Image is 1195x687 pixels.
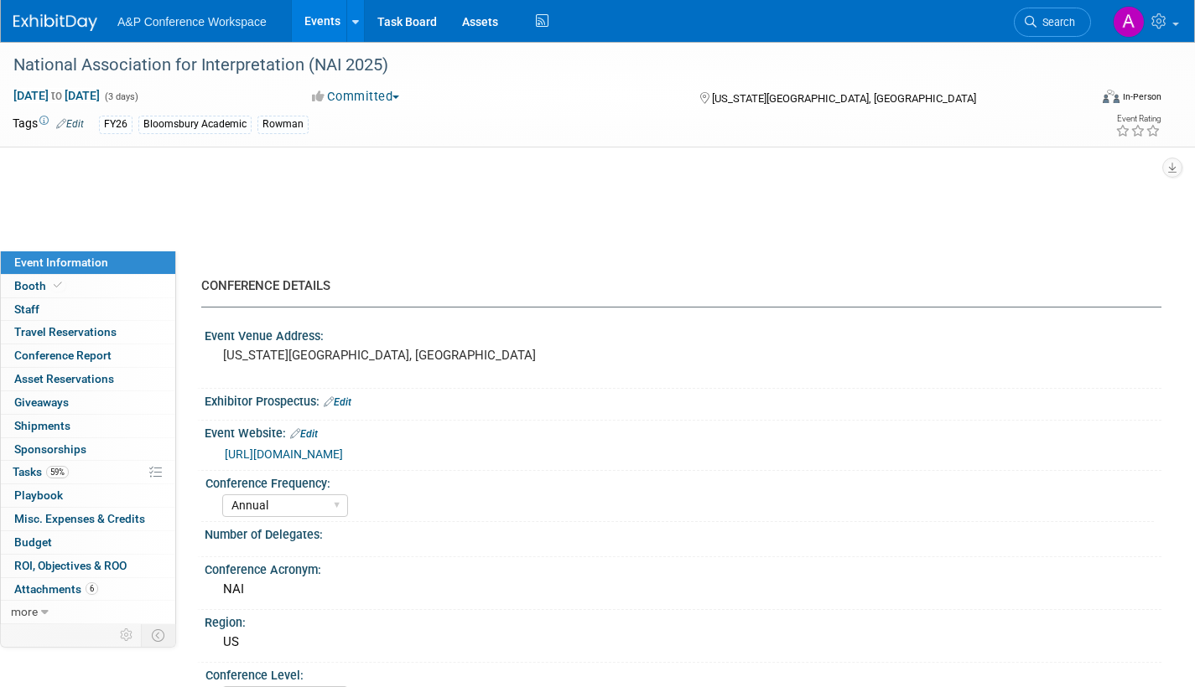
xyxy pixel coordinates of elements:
img: Amanda Oney [1113,6,1145,38]
div: Bloomsbury Academic [138,116,252,133]
span: Conference Report [14,349,112,362]
div: Event Website: [205,421,1161,442]
a: [URL][DOMAIN_NAME] [225,447,343,461]
span: Playbook [14,488,63,502]
td: Toggle Event Tabs [142,624,176,646]
a: Search [1014,8,1091,37]
button: Committed [306,88,406,106]
div: Conference Level: [205,663,1154,684]
span: more [11,605,38,618]
pre: [US_STATE][GEOGRAPHIC_DATA], [GEOGRAPHIC_DATA] [223,348,585,363]
div: Event Format [991,87,1161,112]
span: Event Information [14,256,108,269]
a: ROI, Objectives & ROO [1,555,175,577]
a: Tasks59% [1,461,175,483]
div: Exhibitor Prospectus: [205,389,1161,411]
span: 6 [86,582,98,595]
a: Travel Reservations [1,321,175,343]
span: Sponsorships [14,442,86,456]
td: Personalize Event Tab Strip [112,624,142,646]
i: Booth reservation complete [54,281,62,290]
span: ROI, Objectives & ROO [14,559,127,572]
td: Tags [13,115,84,134]
a: Conference Report [1,344,175,367]
span: Shipments [14,419,70,432]
a: Budget [1,531,175,554]
a: Sponsorships [1,438,175,461]
a: Giveaways [1,391,175,414]
img: Format-Inperson.png [1103,90,1120,103]
div: Conference Frequency: [205,471,1154,492]
span: Staff [14,302,39,316]
span: Attachments [14,582,98,596]
span: 59% [46,466,69,478]
a: Attachments6 [1,578,175,601]
span: A&P Conference Workspace [117,15,267,28]
a: Edit [56,118,84,130]
span: [DATE] [DATE] [13,88,101,103]
a: Booth [1,275,175,297]
a: Event Information [1,251,175,274]
div: NAI [217,576,1149,602]
a: Playbook [1,484,175,507]
span: Booth [14,279,65,292]
a: Misc. Expenses & Credits [1,508,175,530]
span: Giveaways [14,395,69,409]
span: (3 days) [103,91,138,102]
div: In-Person [1122,90,1161,103]
div: Number of Delegates: [205,522,1161,543]
div: National Association for Interpretation (NAI 2025) [8,50,1063,80]
a: Staff [1,298,175,321]
div: CONFERENCE DETAILS [201,277,1149,295]
span: to [49,89,65,102]
div: Event Rating [1115,115,1161,123]
span: Travel Reservations [14,325,117,338]
span: Search [1037,16,1075,28]
a: more [1,601,175,623]
span: Budget [14,535,52,549]
div: FY26 [99,116,132,133]
div: Conference Acronym: [205,557,1161,578]
span: Tasks [13,465,69,478]
span: [US_STATE][GEOGRAPHIC_DATA], [GEOGRAPHIC_DATA] [712,92,976,105]
div: Region: [205,610,1161,631]
a: Edit [290,428,318,440]
a: Shipments [1,415,175,437]
span: Asset Reservations [14,372,114,385]
a: Edit [324,396,351,408]
div: Rowman [257,116,309,133]
div: Event Venue Address: [205,323,1161,344]
a: Asset Reservations [1,368,175,390]
img: ExhibitDay [13,14,97,31]
div: US [217,629,1149,655]
span: Misc. Expenses & Credits [14,512,145,525]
